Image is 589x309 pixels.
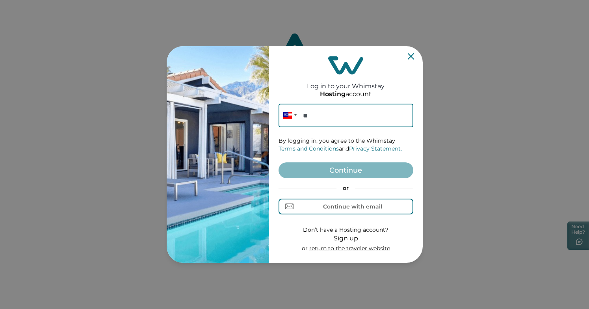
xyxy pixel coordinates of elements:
img: login-logo [328,56,364,74]
a: Privacy Statement. [349,145,402,152]
p: or [302,245,390,253]
a: Terms and Conditions [279,145,339,152]
h2: Log in to your Whimstay [307,74,385,90]
p: By logging in, you agree to the Whimstay and [279,137,413,153]
p: account [320,90,372,98]
p: or [279,184,413,192]
span: Sign up [334,235,358,242]
button: Continue with email [279,199,413,214]
a: return to the traveler website [309,245,390,252]
button: Continue [279,162,413,178]
p: Hosting [320,90,346,98]
button: Close [408,53,414,60]
p: Don’t have a Hosting account? [302,226,390,234]
div: Continue with email [323,203,382,210]
img: auth-banner [167,46,269,263]
div: United States: + 1 [279,104,299,127]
